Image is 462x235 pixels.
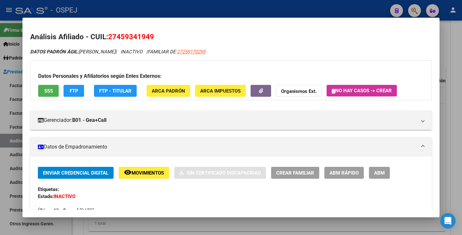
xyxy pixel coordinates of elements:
[64,85,84,97] button: FTP
[440,213,456,229] div: Open Intercom Messenger
[147,85,190,97] button: ARCA Padrón
[148,49,205,55] span: FAMILIAR DE:
[38,116,416,124] mat-panel-title: Gerenciador:
[94,85,137,97] button: FTP - Titular
[54,194,75,199] strong: INACTIVO
[195,85,246,97] button: ARCA Impuestos
[369,167,390,179] button: ABM
[43,170,108,176] span: Enviar Credencial Digital
[177,49,205,55] span: 27259170295
[38,143,416,151] mat-panel-title: Datos de Empadronamiento
[38,208,80,213] strong: Última Alta Formal:
[281,88,317,94] strong: Organismos Ext.
[70,88,78,94] span: FTP
[38,85,59,97] button: SSS
[332,88,392,94] span: No hay casos -> Crear
[30,49,79,55] strong: DATOS PADRÓN ÁGIL:
[276,85,322,97] button: Organismos Ext.
[329,170,359,176] span: ABM Rápido
[271,167,319,179] button: Crear Familiar
[30,137,432,157] mat-expansion-panel-header: Datos de Empadronamiento
[276,170,314,176] span: Crear Familiar
[108,32,154,41] span: 27459341949
[30,111,432,130] mat-expansion-panel-header: Gerenciador:B01 - Gea+Call
[327,85,397,96] button: No hay casos -> Crear
[30,49,205,55] i: | INACTIVO |
[38,194,54,199] strong: Estado:
[38,167,114,179] button: Enviar Credencial Digital
[119,167,169,179] button: Movimientos
[152,88,185,94] span: ARCA Padrón
[124,168,132,176] mat-icon: remove_red_eye
[44,88,53,94] span: SSS
[38,208,94,213] span: [DATE]
[38,186,59,192] strong: Etiquetas:
[324,167,364,179] button: ABM Rápido
[200,88,241,94] span: ARCA Impuestos
[30,49,116,55] span: [PERSON_NAME]
[174,167,266,179] button: Sin Certificado Discapacidad
[187,170,261,176] span: Sin Certificado Discapacidad
[99,88,132,94] span: FTP - Titular
[38,72,424,80] h3: Datos Personales y Afiliatorios según Entes Externos:
[374,170,385,176] span: ABM
[30,32,432,42] h2: Análisis Afiliado - CUIL:
[72,116,107,124] strong: B01 - Gea+Call
[132,170,164,176] span: Movimientos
